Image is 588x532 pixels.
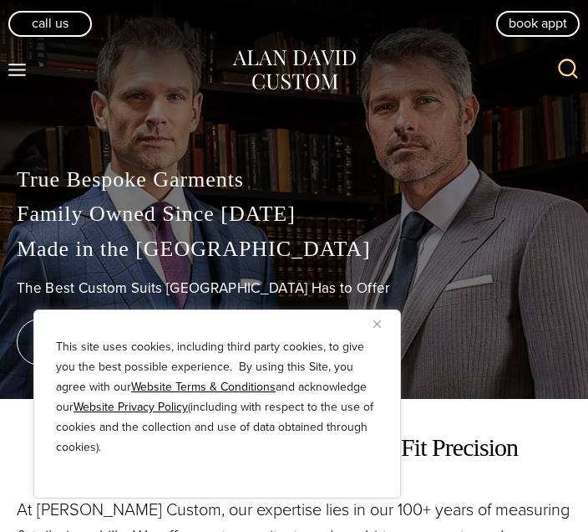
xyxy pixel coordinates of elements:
p: This site uses cookies, including third party cookies, to give you the best possible experience. ... [56,337,378,458]
a: Call Us [8,11,92,36]
img: Alan David Custom [231,47,357,94]
h2: Bespoke Suits Tailored to Absolute Fit Precision [17,432,571,463]
a: book an appointment [17,319,251,366]
a: Website Privacy Policy [73,398,188,416]
a: Website Terms & Conditions [131,378,276,396]
img: Close [373,320,381,328]
button: View Search Form [548,50,588,90]
h1: The Best Custom Suits [GEOGRAPHIC_DATA] Has to Offer [17,280,571,297]
button: Close [373,314,393,334]
p: True Bespoke Garments Family Owned Since [DATE] Made in the [GEOGRAPHIC_DATA] [17,162,571,267]
a: book appt [496,11,580,36]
